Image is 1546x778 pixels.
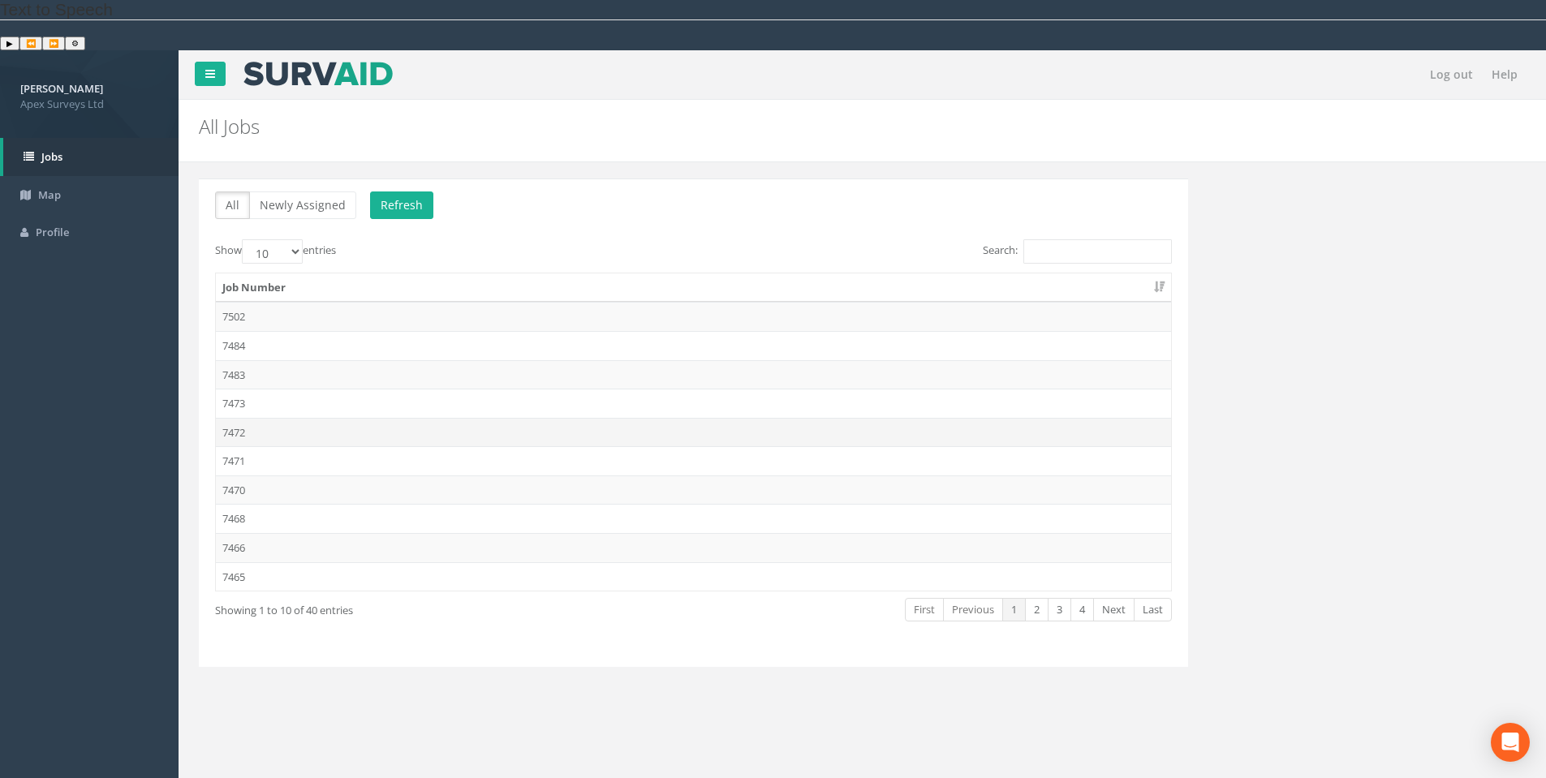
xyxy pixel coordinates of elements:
[19,37,42,50] button: Previous
[199,116,1301,137] h2: All Jobs
[905,598,944,621] a: First
[215,596,600,618] div: Showing 1 to 10 of 40 entries
[1134,598,1172,621] a: Last
[1484,50,1526,99] a: Help
[249,191,356,219] button: Newly Assigned
[1093,598,1135,621] a: Next
[1025,598,1049,621] a: 2
[216,504,1171,533] td: 7468
[216,446,1171,475] td: 7471
[216,533,1171,562] td: 7466
[370,191,433,219] button: Refresh
[216,475,1171,505] td: 7470
[1002,598,1026,621] a: 1
[3,138,179,176] a: Jobs
[20,81,103,96] strong: [PERSON_NAME]
[215,191,250,219] button: All
[943,598,1003,621] a: Previous
[65,37,85,50] button: Settings
[216,418,1171,447] td: 7472
[1048,598,1071,621] a: 3
[1422,50,1481,99] a: Log out
[36,225,69,239] span: Profile
[20,97,158,112] span: Apex Surveys Ltd
[216,273,1171,303] th: Job Number: activate to sort column ascending
[20,77,158,111] a: [PERSON_NAME] Apex Surveys Ltd
[1023,239,1172,264] input: Search:
[41,149,62,164] span: Jobs
[1070,598,1094,621] a: 4
[216,331,1171,360] td: 7484
[242,239,303,264] select: Showentries
[216,562,1171,591] td: 7465
[42,37,65,50] button: Forward
[216,302,1171,331] td: 7502
[1491,723,1530,762] div: Open Intercom Messenger
[215,239,336,264] label: Show entries
[216,360,1171,389] td: 7483
[216,389,1171,418] td: 7473
[38,187,61,202] span: Map
[983,239,1172,264] label: Search:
